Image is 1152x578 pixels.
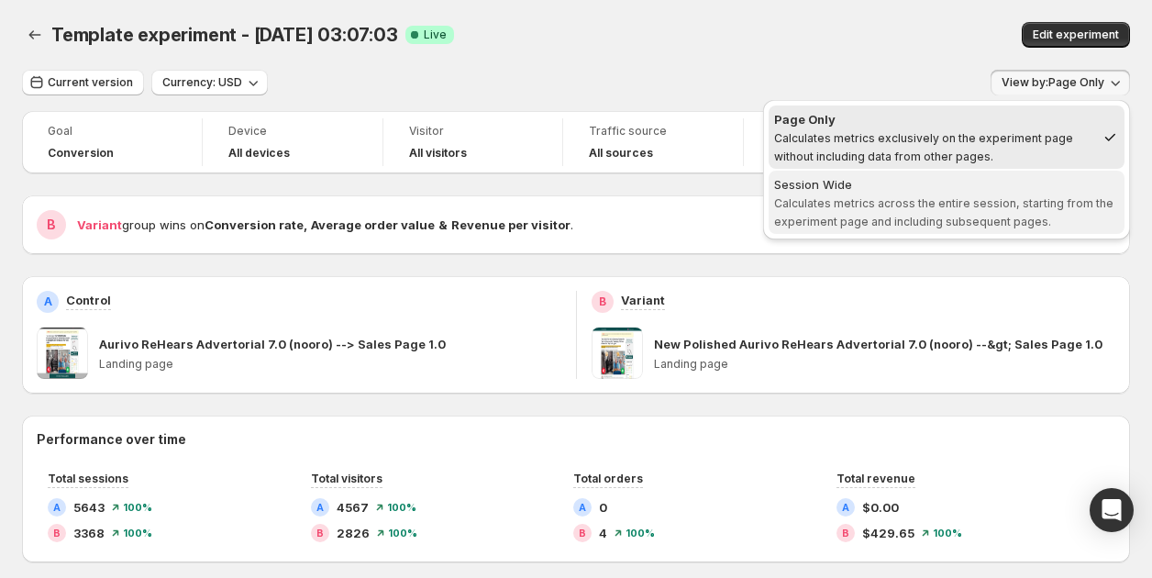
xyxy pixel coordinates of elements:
[774,110,1095,128] div: Page Only
[53,502,61,513] h2: A
[589,124,717,139] span: Traffic source
[424,28,447,42] span: Live
[409,146,467,161] h4: All visitors
[1090,488,1134,532] div: Open Intercom Messenger
[626,528,655,539] span: 100 %
[22,22,48,48] button: Back
[44,295,52,309] h2: A
[316,502,324,513] h2: A
[37,430,1115,449] h2: Performance over time
[151,70,268,95] button: Currency: USD
[51,24,398,46] span: Template experiment - [DATE] 03:07:03
[47,216,56,234] h2: B
[836,472,915,485] span: Total revenue
[409,122,537,162] a: VisitorAll visitors
[304,217,307,232] strong: ,
[228,124,357,139] span: Device
[774,175,1119,194] div: Session Wide
[162,75,242,90] span: Currency: USD
[77,217,122,232] span: Variant
[99,335,446,353] p: Aurivo ReHears Advertorial 7.0 (nooro) --> Sales Page 1.0
[99,357,561,372] p: Landing page
[842,528,849,539] h2: B
[579,502,586,513] h2: A
[774,131,1073,163] span: Calculates metrics exclusively on the experiment page without including data from other pages.
[862,498,899,517] span: $0.00
[438,217,448,232] strong: &
[48,122,176,162] a: GoalConversion
[48,472,128,485] span: Total sessions
[205,217,304,232] strong: Conversion rate
[862,524,914,542] span: $429.65
[774,196,1113,228] span: Calculates metrics across the entire session, starting from the experiment page and including sub...
[592,328,643,379] img: New Polished Aurivo ReHears Advertorial 7.0 (nooro) --&gt; Sales Page 1.0
[599,524,607,542] span: 4
[228,146,290,161] h4: All devices
[123,528,152,539] span: 100 %
[22,70,144,95] button: Current version
[842,502,849,513] h2: A
[409,124,537,139] span: Visitor
[311,472,382,485] span: Total visitors
[48,75,133,90] span: Current version
[53,528,61,539] h2: B
[48,124,176,139] span: Goal
[589,122,717,162] a: Traffic sourceAll sources
[387,502,416,513] span: 100 %
[1002,75,1104,90] span: View by: Page Only
[77,217,573,232] span: group wins on .
[933,528,962,539] span: 100 %
[599,295,606,309] h2: B
[573,472,643,485] span: Total orders
[73,498,105,517] span: 5643
[589,146,653,161] h4: All sources
[228,122,357,162] a: DeviceAll devices
[123,502,152,513] span: 100 %
[66,291,111,309] p: Control
[37,328,88,379] img: Aurivo ReHears Advertorial 7.0 (nooro) --> Sales Page 1.0
[337,524,370,542] span: 2826
[1022,22,1130,48] button: Edit experiment
[48,146,114,161] span: Conversion
[1033,28,1119,42] span: Edit experiment
[991,70,1130,95] button: View by:Page Only
[311,217,435,232] strong: Average order value
[73,524,105,542] span: 3368
[599,498,607,517] span: 0
[388,528,417,539] span: 100 %
[451,217,570,232] strong: Revenue per visitor
[654,335,1102,353] p: New Polished Aurivo ReHears Advertorial 7.0 (nooro) --&gt; Sales Page 1.0
[579,528,586,539] h2: B
[316,528,324,539] h2: B
[621,291,665,309] p: Variant
[654,357,1116,372] p: Landing page
[337,498,369,517] span: 4567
